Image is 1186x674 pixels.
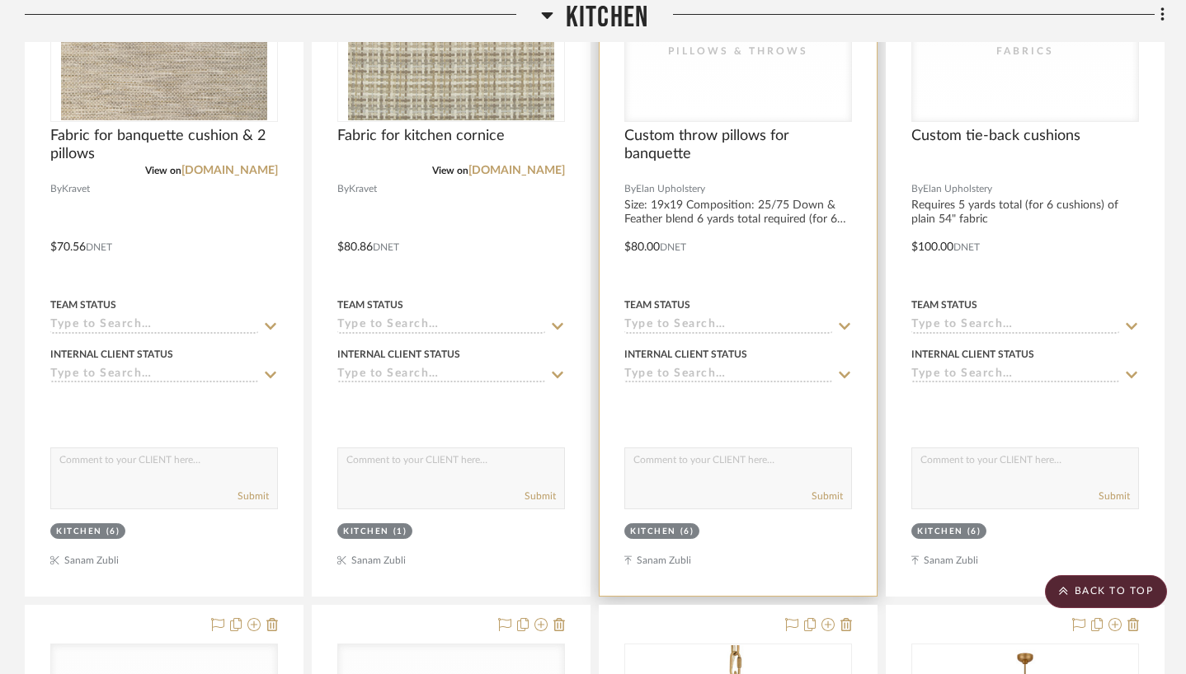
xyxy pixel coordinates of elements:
[393,526,407,538] div: (1)
[624,297,690,312] div: Team Status
[911,297,977,312] div: Team Status
[812,489,843,503] button: Submit
[624,181,636,197] span: By
[337,297,403,312] div: Team Status
[911,347,1034,362] div: Internal Client Status
[636,181,705,197] span: Elan Upholstery
[50,127,278,163] span: Fabric for banquette cushion & 2 pillows
[238,489,269,503] button: Submit
[630,526,676,538] div: Kitchen
[923,181,992,197] span: Elan Upholstery
[106,526,120,538] div: (6)
[145,166,181,176] span: View on
[50,318,258,334] input: Type to Search…
[656,43,821,59] div: Pillows & Throws
[337,127,505,145] span: Fabric for kitchen cornice
[343,526,389,538] div: Kitchen
[50,181,62,197] span: By
[624,347,747,362] div: Internal Client Status
[337,181,349,197] span: By
[680,526,694,538] div: (6)
[624,127,852,163] span: Custom throw pillows for banquette
[181,165,278,176] a: [DOMAIN_NAME]
[911,181,923,197] span: By
[624,367,832,383] input: Type to Search…
[468,165,565,176] a: [DOMAIN_NAME]
[525,489,556,503] button: Submit
[50,297,116,312] div: Team Status
[911,367,1119,383] input: Type to Search…
[624,318,832,334] input: Type to Search…
[911,318,1119,334] input: Type to Search…
[337,367,545,383] input: Type to Search…
[917,526,963,538] div: Kitchen
[432,166,468,176] span: View on
[967,526,981,538] div: (6)
[349,181,377,197] span: Kravet
[50,347,173,362] div: Internal Client Status
[337,347,460,362] div: Internal Client Status
[56,526,102,538] div: Kitchen
[943,43,1108,59] div: Fabrics
[50,367,258,383] input: Type to Search…
[1045,575,1167,608] scroll-to-top-button: BACK TO TOP
[1099,489,1130,503] button: Submit
[911,127,1080,145] span: Custom tie-back cushions
[62,181,90,197] span: Kravet
[337,318,545,334] input: Type to Search…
